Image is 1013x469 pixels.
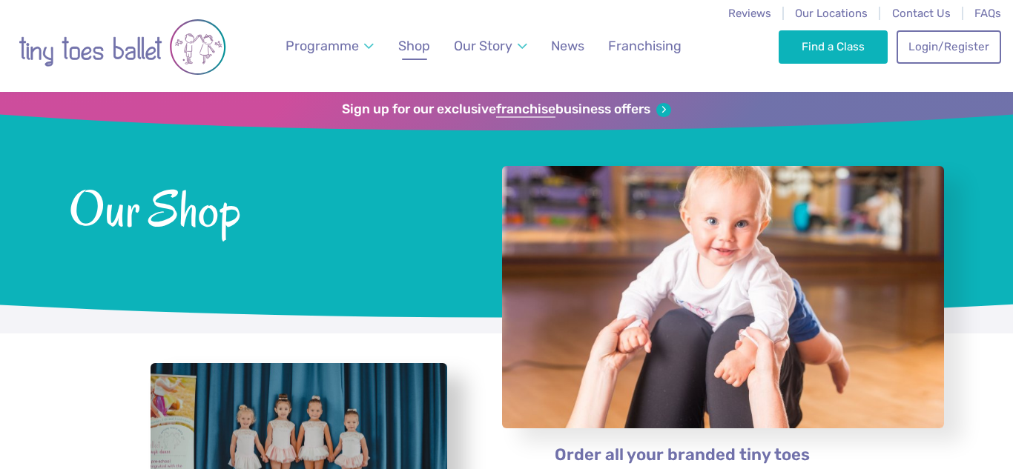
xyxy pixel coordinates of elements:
a: Shop [392,30,437,63]
span: Our Shop [69,177,463,237]
a: Find a Class [779,30,888,63]
a: Login/Register [897,30,1000,63]
a: Sign up for our exclusivefranchisebusiness offers [342,102,670,118]
a: Franchising [601,30,688,63]
img: tiny toes ballet [19,10,226,84]
span: Programme [286,38,359,53]
strong: franchise [496,102,555,118]
a: Programme [279,30,381,63]
a: News [544,30,591,63]
a: Our Locations [795,7,868,20]
span: Our Story [454,38,512,53]
a: FAQs [974,7,1001,20]
a: Reviews [728,7,771,20]
a: Contact Us [892,7,951,20]
span: Shop [398,38,430,53]
span: News [551,38,584,53]
a: Our Story [447,30,535,63]
span: Franchising [608,38,682,53]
